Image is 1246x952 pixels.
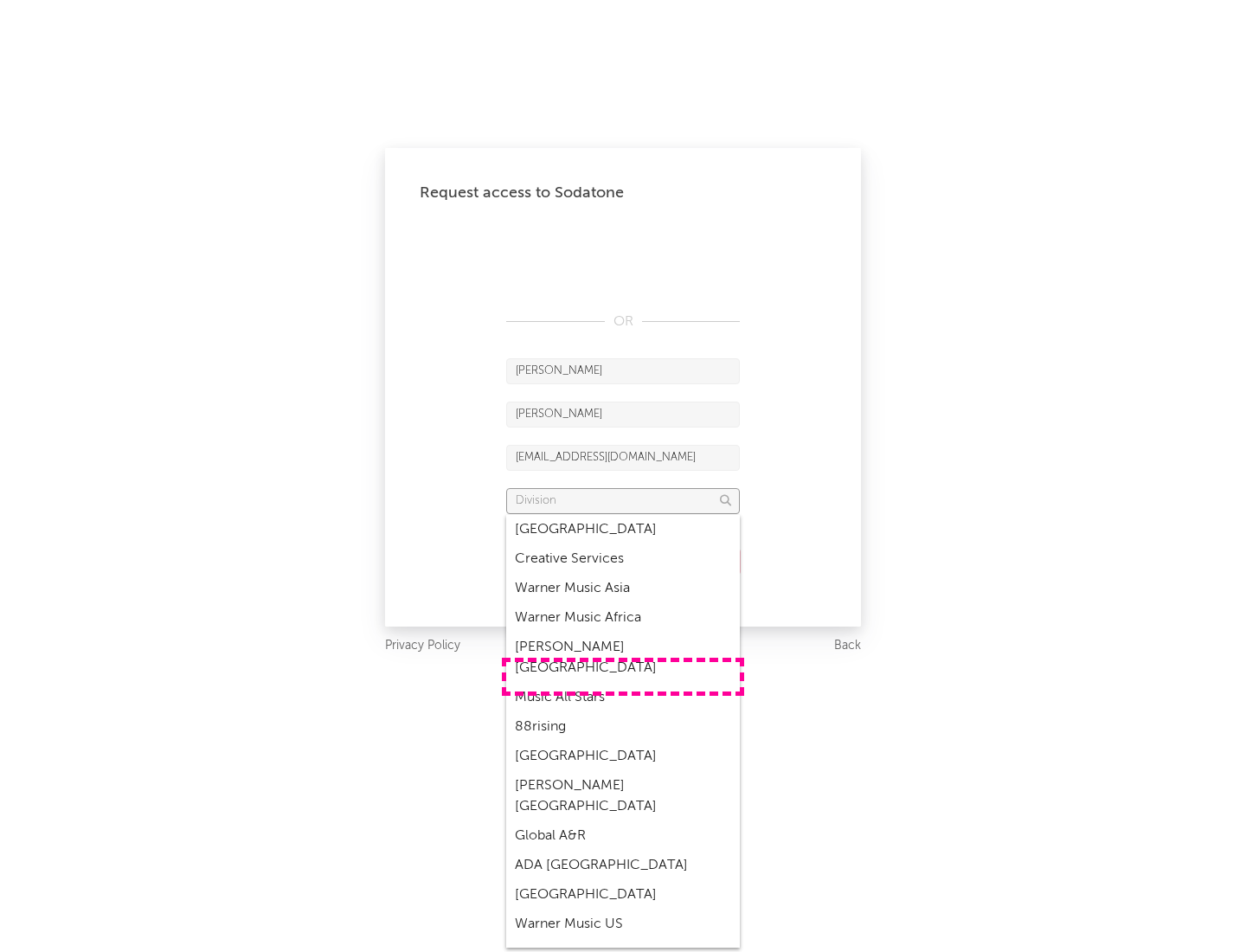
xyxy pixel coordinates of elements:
[506,910,740,939] div: Warner Music US
[506,445,740,471] input: Email
[506,742,740,771] div: [GEOGRAPHIC_DATA]
[385,635,460,657] a: Privacy Policy
[420,183,826,203] div: Request access to Sodatone
[506,544,740,574] div: Creative Services
[506,515,740,544] div: [GEOGRAPHIC_DATA]
[506,574,740,603] div: Warner Music Asia
[506,312,740,332] div: OR
[506,603,740,633] div: Warner Music Africa
[506,358,740,384] input: First Name
[506,488,740,514] input: Division
[506,821,740,851] div: Global A&R
[506,771,740,821] div: [PERSON_NAME] [GEOGRAPHIC_DATA]
[834,635,861,657] a: Back
[506,683,740,712] div: Music All Stars
[506,851,740,880] div: ADA [GEOGRAPHIC_DATA]
[506,633,740,683] div: [PERSON_NAME] [GEOGRAPHIC_DATA]
[506,402,740,428] input: Last Name
[506,880,740,910] div: [GEOGRAPHIC_DATA]
[506,712,740,742] div: 88rising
